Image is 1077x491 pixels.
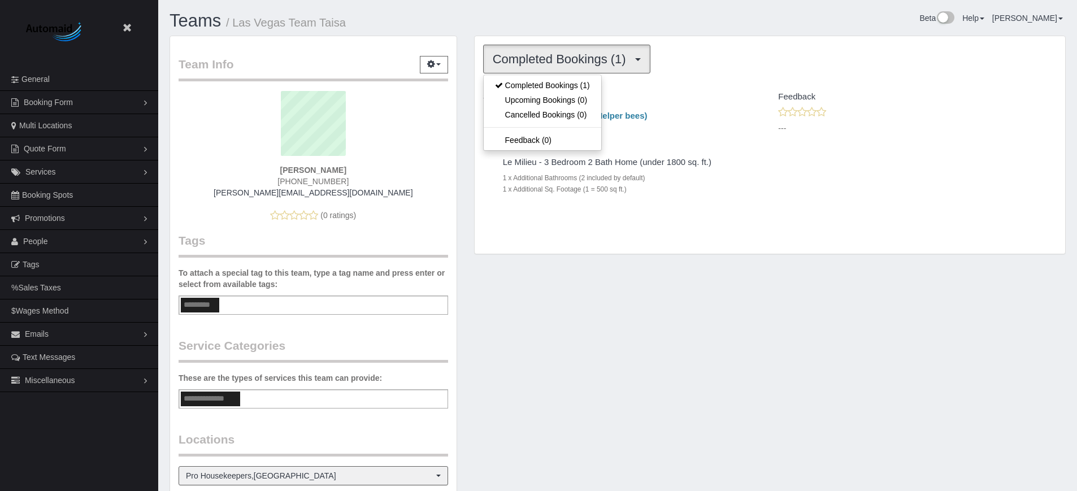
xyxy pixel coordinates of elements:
a: Feedback (0) [484,133,601,147]
span: Sales Taxes [18,283,60,292]
span: People [23,237,48,246]
a: Beta [919,14,954,23]
strong: [PERSON_NAME] [280,166,346,175]
img: New interface [936,11,954,26]
span: Emails [25,329,49,338]
a: Help [962,14,984,23]
span: Completed Bookings (1) [493,52,632,66]
a: [PERSON_NAME] [992,14,1063,23]
span: Booking Spots [22,190,73,199]
div: (0 ratings) [179,91,448,232]
span: Pro Housekeepers , [GEOGRAPHIC_DATA] [186,470,433,481]
h4: Feedback [778,92,1057,102]
span: General [21,75,50,84]
ol: Choose Locations [179,466,448,485]
img: Automaid Logo [20,20,90,45]
a: Cancelled Bookings (0) [484,107,601,122]
span: Services [25,167,56,176]
span: Quote Form [24,144,66,153]
p: One Time [503,137,745,148]
h4: Service [483,92,762,102]
span: [PHONE_NUMBER] [277,177,349,186]
a: Teams [170,11,221,31]
small: 1 x Additional Sq. Footage (1 = 500 sq ft.) [503,185,627,193]
h4: Le Milieu - 3 Bedroom 2 Bath Home (under 1800 sq. ft.) [503,158,745,167]
span: Booking Form [24,98,73,107]
legend: Team Info [179,56,448,81]
span: Wages Method [16,306,69,315]
span: Promotions [25,214,65,223]
a: Completed Bookings (1) [484,78,601,93]
span: Tags [23,260,40,269]
legend: Locations [179,431,448,457]
button: Pro Housekeepers,[GEOGRAPHIC_DATA] [179,466,448,485]
span: Miscellaneous [25,376,75,385]
p: --- [778,123,1057,134]
small: 1 x Additional Bathrooms (2 included by default) [503,174,645,182]
a: [PERSON_NAME][EMAIL_ADDRESS][DOMAIN_NAME] [214,188,412,197]
label: These are the types of services this team can provide: [179,372,382,384]
span: Text Messages [23,353,75,362]
label: To attach a special tag to this team, type a tag name and press enter or select from available tags: [179,267,448,290]
button: Completed Bookings (1) [483,45,650,73]
span: Multi Locations [19,121,72,130]
a: Upcoming Bookings (0) [484,93,601,107]
legend: Service Categories [179,337,448,363]
small: / Las Vegas Team Taisa [226,16,346,29]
